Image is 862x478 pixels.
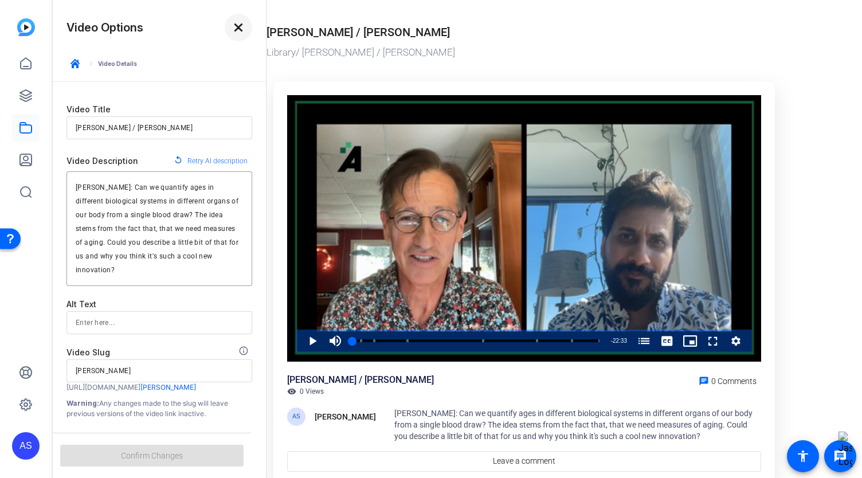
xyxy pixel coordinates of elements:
[267,46,296,58] a: Library
[699,376,709,386] mat-icon: chat
[287,451,761,472] a: Leave a comment
[169,151,252,171] button: Retry AI description
[352,339,600,342] div: Progress Bar
[174,155,183,167] mat-icon: replay
[394,409,753,441] span: [PERSON_NAME]: Can we quantify ages in different biological systems in different organs of our bo...
[66,297,252,311] div: Alt Text
[66,383,140,391] span: [URL][DOMAIN_NAME]
[267,23,450,41] div: [PERSON_NAME] / [PERSON_NAME]
[12,432,40,460] div: AS
[694,373,761,387] a: 0 Comments
[702,330,724,352] button: Fullscreen
[76,121,243,135] input: Enter here...
[613,338,627,344] span: 22:33
[611,338,613,344] span: -
[656,330,679,352] button: Captions
[187,154,248,169] span: Retry AI description
[140,383,196,391] span: [PERSON_NAME]
[796,449,810,463] mat-icon: accessibility
[238,346,252,359] mat-icon: info_outline
[633,330,656,352] button: Chapters
[300,387,324,396] span: 0 Views
[301,330,324,352] button: Play
[493,455,555,467] span: Leave a comment
[711,377,757,386] span: 0 Comments
[17,18,35,36] img: blue-gradient.svg
[287,373,434,387] div: [PERSON_NAME] / [PERSON_NAME]
[66,399,99,408] strong: Warning:
[66,21,143,34] h4: Video Options
[76,316,243,330] input: Enter here...
[66,398,252,419] p: Any changes made to the slug will leave previous versions of the video link inactive.
[287,387,296,396] mat-icon: visibility
[66,154,138,168] div: Video Description
[267,45,782,60] div: / [PERSON_NAME] / [PERSON_NAME]
[66,347,110,357] span: Video Slug
[679,330,702,352] button: Picture-in-Picture
[287,408,305,426] div: AS
[76,364,243,378] input: Enter here...
[287,95,761,362] div: Video Player
[66,103,252,116] div: Video Title
[324,330,347,352] button: Mute
[315,410,376,424] div: [PERSON_NAME]
[232,21,245,34] mat-icon: close
[833,449,847,463] mat-icon: message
